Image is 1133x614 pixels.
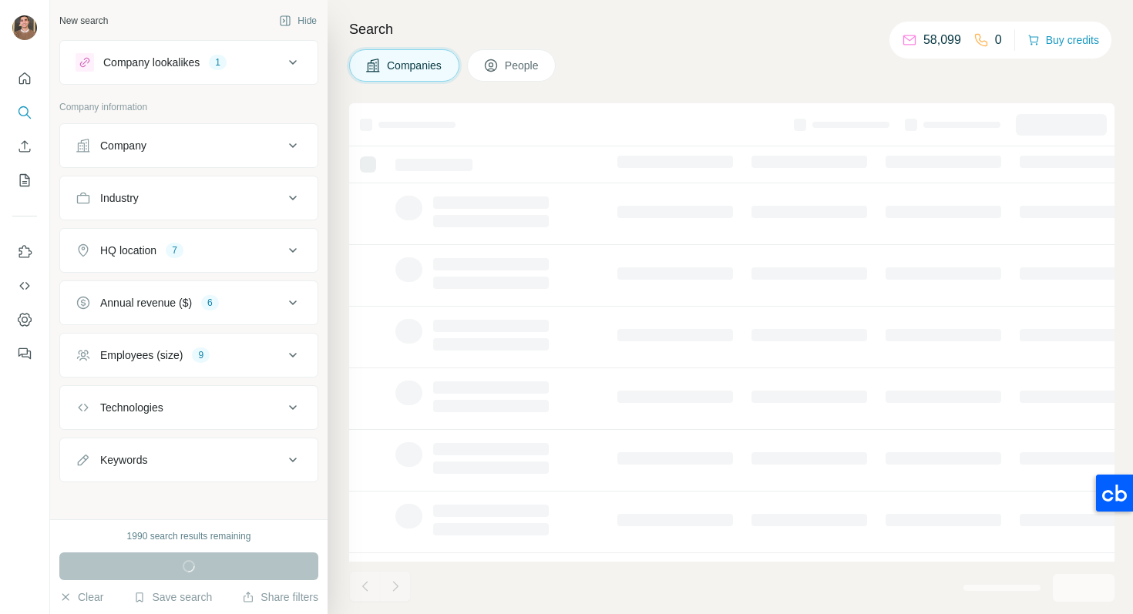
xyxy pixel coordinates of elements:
button: Keywords [60,441,318,478]
button: Clear [59,589,103,605]
span: People [505,58,540,73]
button: Annual revenue ($)6 [60,284,318,321]
p: 58,099 [923,31,961,49]
button: Feedback [12,340,37,367]
button: Enrich CSV [12,133,37,160]
button: Employees (size)9 [60,337,318,374]
button: Company [60,127,318,164]
button: Search [12,99,37,126]
p: Company information [59,100,318,114]
div: 7 [166,243,183,257]
button: Use Surfe on LinkedIn [12,238,37,266]
div: Company lookalikes [103,55,200,70]
img: Avatar [12,15,37,40]
div: Keywords [100,452,147,468]
button: Dashboard [12,306,37,334]
button: HQ location7 [60,232,318,269]
button: Quick start [12,65,37,92]
div: 9 [192,348,210,362]
p: 0 [995,31,1002,49]
button: Buy credits [1027,29,1099,51]
span: Companies [387,58,443,73]
div: Industry [100,190,139,206]
div: Annual revenue ($) [100,295,192,310]
div: 6 [201,296,219,310]
button: Technologies [60,389,318,426]
div: New search [59,14,108,28]
button: Hide [268,9,328,32]
button: Company lookalikes1 [60,44,318,81]
button: Share filters [242,589,318,605]
div: 1990 search results remaining [127,529,251,543]
h4: Search [349,18,1115,40]
div: HQ location [100,243,156,258]
button: Industry [60,180,318,216]
div: Technologies [100,400,163,415]
div: Employees (size) [100,347,183,363]
button: Use Surfe API [12,272,37,300]
button: Save search [133,589,212,605]
div: 1 [209,55,227,69]
button: My lists [12,166,37,194]
div: Company [100,138,146,153]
